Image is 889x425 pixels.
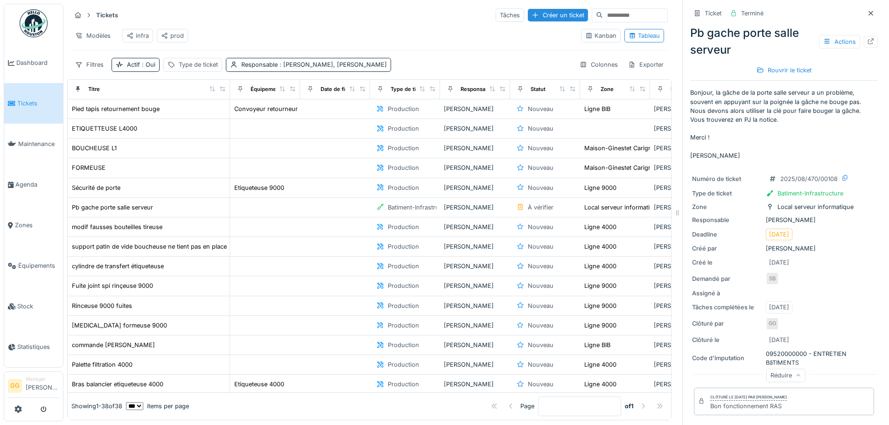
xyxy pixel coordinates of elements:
[388,124,419,133] div: Production
[444,223,506,231] div: [PERSON_NAME]
[15,221,59,230] span: Zones
[140,61,155,68] span: : Oui
[72,301,132,310] div: Rinceuse 9000 fuites
[584,105,610,113] div: Ligne BIB
[692,189,762,198] div: Type de ticket
[584,341,610,349] div: Ligne BIB
[18,261,59,270] span: Équipements
[92,11,122,20] strong: Tickets
[388,203,454,212] div: Batiment-Infrastructure
[4,205,63,245] a: Zones
[692,202,762,211] div: Zone
[4,327,63,367] a: Statistiques
[17,342,59,351] span: Statistiques
[71,402,122,411] div: Showing 1 - 38 of 38
[710,402,787,411] div: Bon fonctionnement RAS
[528,360,553,369] div: Nouveau
[388,301,419,310] div: Production
[20,9,48,37] img: Badge_color-CXgf-gQk.svg
[819,35,860,49] div: Actions
[4,286,63,327] a: Stock
[692,216,876,224] div: [PERSON_NAME]
[388,105,419,113] div: Production
[26,376,59,396] li: [PERSON_NAME]
[444,203,506,212] div: [PERSON_NAME]
[528,281,553,290] div: Nouveau
[584,223,616,231] div: Ligne 4000
[388,223,419,231] div: Production
[16,58,59,67] span: Dashboard
[654,163,716,172] div: [PERSON_NAME]
[388,341,419,349] div: Production
[766,317,779,330] div: GG
[388,321,419,330] div: Production
[72,203,153,212] div: Pb gache porte salle serveur
[72,105,160,113] div: Pied tapis retournement bouge
[528,183,553,192] div: Nouveau
[234,380,284,389] div: Etiqueteuse 4000
[692,230,762,239] div: Deadline
[72,262,164,271] div: cylindre de transfert étiqueteuse
[769,230,789,239] div: [DATE]
[654,321,716,330] div: [PERSON_NAME]
[72,183,120,192] div: Sécurité de porte
[444,262,506,271] div: [PERSON_NAME]
[528,203,553,212] div: À vérifier
[692,289,762,298] div: Assigné à
[654,223,716,231] div: [PERSON_NAME]
[780,174,838,183] div: 2025/08/470/00108
[692,244,762,253] div: Créé par
[444,124,506,133] div: [PERSON_NAME]
[72,223,162,231] div: modif fausses bouteilles tireuse
[321,85,368,93] div: Date de fin prévue
[654,281,716,290] div: [PERSON_NAME]
[584,301,616,310] div: Ligne 9000
[692,258,762,267] div: Créé le
[584,360,616,369] div: Ligne 4000
[72,242,227,251] div: support patin de vide boucheuse ne tient pas en place
[72,360,133,369] div: Palette filtration 4000
[584,242,616,251] div: Ligne 4000
[4,83,63,124] a: Tickets
[126,31,149,40] div: infra
[528,380,553,389] div: Nouveau
[769,303,789,312] div: [DATE]
[629,31,660,40] div: Tableau
[769,335,789,344] div: [DATE]
[17,99,59,108] span: Tickets
[528,9,588,21] div: Créer un ticket
[692,174,762,183] div: Numéro de ticket
[520,402,534,411] div: Page
[88,85,100,93] div: Titre
[234,105,298,113] div: Convoyeur retourneur
[4,164,63,205] a: Agenda
[654,301,716,310] div: [PERSON_NAME]
[444,380,506,389] div: [PERSON_NAME]
[766,272,779,285] div: SB
[690,88,878,160] p: Bonjour, la gâche de la porte salle serveur a un problème, souvent en appuyant sur la poignée la ...
[741,9,763,18] div: Terminé
[528,163,553,172] div: Nouveau
[584,321,616,330] div: Ligne 9000
[444,281,506,290] div: [PERSON_NAME]
[692,303,762,312] div: Tâches complétées le
[777,189,843,198] div: Batiment-Infrastructure
[444,105,506,113] div: [PERSON_NAME]
[528,301,553,310] div: Nouveau
[692,274,762,283] div: Demandé par
[444,321,506,330] div: [PERSON_NAME]
[388,144,419,153] div: Production
[241,60,387,69] div: Responsable
[444,341,506,349] div: [PERSON_NAME]
[444,144,506,153] div: [PERSON_NAME]
[624,58,668,71] div: Exporter
[777,202,854,211] div: Local serveur informatique
[690,25,878,58] div: Pb gache porte salle serveur
[692,244,876,253] div: [PERSON_NAME]
[528,223,553,231] div: Nouveau
[654,341,716,349] div: [PERSON_NAME]
[654,144,716,153] div: [PERSON_NAME]
[692,319,762,328] div: Clôturé par
[461,85,493,93] div: Responsable
[528,321,553,330] div: Nouveau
